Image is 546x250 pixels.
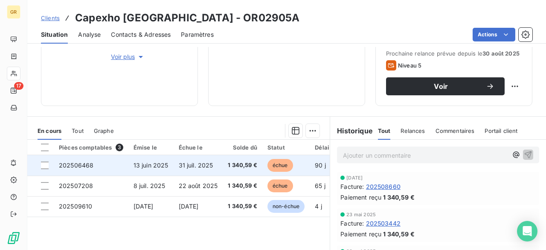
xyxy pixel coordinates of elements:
[396,83,486,90] span: Voir
[69,52,187,62] button: Voir plus
[179,203,199,210] span: [DATE]
[59,144,123,151] div: Pièces comptables
[267,144,305,151] div: Statut
[181,30,214,39] span: Paramètres
[7,5,20,19] div: GR
[482,50,520,57] span: 30 août 2025
[366,219,401,228] span: 202503442
[267,200,305,213] span: non-échue
[315,144,338,151] div: Délai
[59,182,93,189] span: 202507208
[315,182,325,189] span: 65 j
[228,161,257,170] span: 1 340,59 €
[134,182,166,189] span: 8 juil. 2025
[59,203,92,210] span: 202509610
[267,159,293,172] span: échue
[75,10,299,26] h3: Capexho [GEOGRAPHIC_DATA] - OR02905A
[134,144,168,151] div: Émise le
[41,30,68,39] span: Situation
[340,193,381,202] span: Paiement reçu
[340,219,364,228] span: Facture :
[346,212,376,217] span: 23 mai 2025
[401,127,425,134] span: Relances
[366,182,401,191] span: 202508660
[72,127,84,134] span: Tout
[7,231,20,245] img: Logo LeanPay
[436,127,475,134] span: Commentaires
[179,144,218,151] div: Échue le
[179,182,218,189] span: 22 août 2025
[228,182,257,190] span: 1 340,59 €
[267,179,293,192] span: échue
[517,221,537,241] div: Open Intercom Messenger
[228,144,257,151] div: Solde dû
[111,53,145,61] span: Voir plus
[116,144,123,151] span: 3
[346,175,363,180] span: [DATE]
[315,162,326,169] span: 90 j
[383,193,415,202] span: 1 340,59 €
[38,127,61,134] span: En cours
[315,203,322,210] span: 4 j
[330,126,373,136] h6: Historique
[94,127,114,134] span: Graphe
[228,202,257,211] span: 1 340,59 €
[386,50,522,57] span: Prochaine relance prévue depuis le
[179,162,213,169] span: 31 juil. 2025
[134,162,168,169] span: 13 juin 2025
[485,127,517,134] span: Portail client
[134,203,154,210] span: [DATE]
[378,127,391,134] span: Tout
[41,14,60,22] a: Clients
[59,162,93,169] span: 202506468
[386,77,505,95] button: Voir
[340,229,381,238] span: Paiement reçu
[473,28,515,41] button: Actions
[41,15,60,21] span: Clients
[340,182,364,191] span: Facture :
[78,30,101,39] span: Analyse
[111,30,171,39] span: Contacts & Adresses
[398,62,421,69] span: Niveau 5
[383,229,415,238] span: 1 340,59 €
[14,82,23,90] span: 17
